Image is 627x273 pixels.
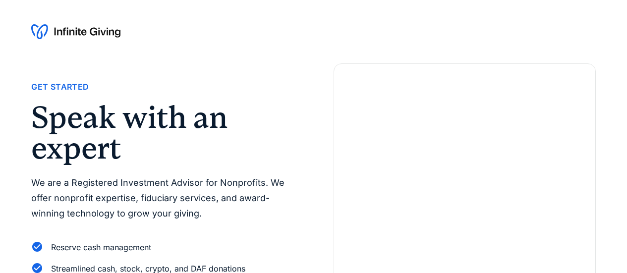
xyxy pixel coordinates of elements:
div: Reserve cash management [51,241,151,254]
p: We are a Registered Investment Advisor for Nonprofits. We offer nonprofit expertise, fiduciary se... [31,175,293,221]
h2: Speak with an expert [31,102,293,164]
div: Get Started [31,80,89,94]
